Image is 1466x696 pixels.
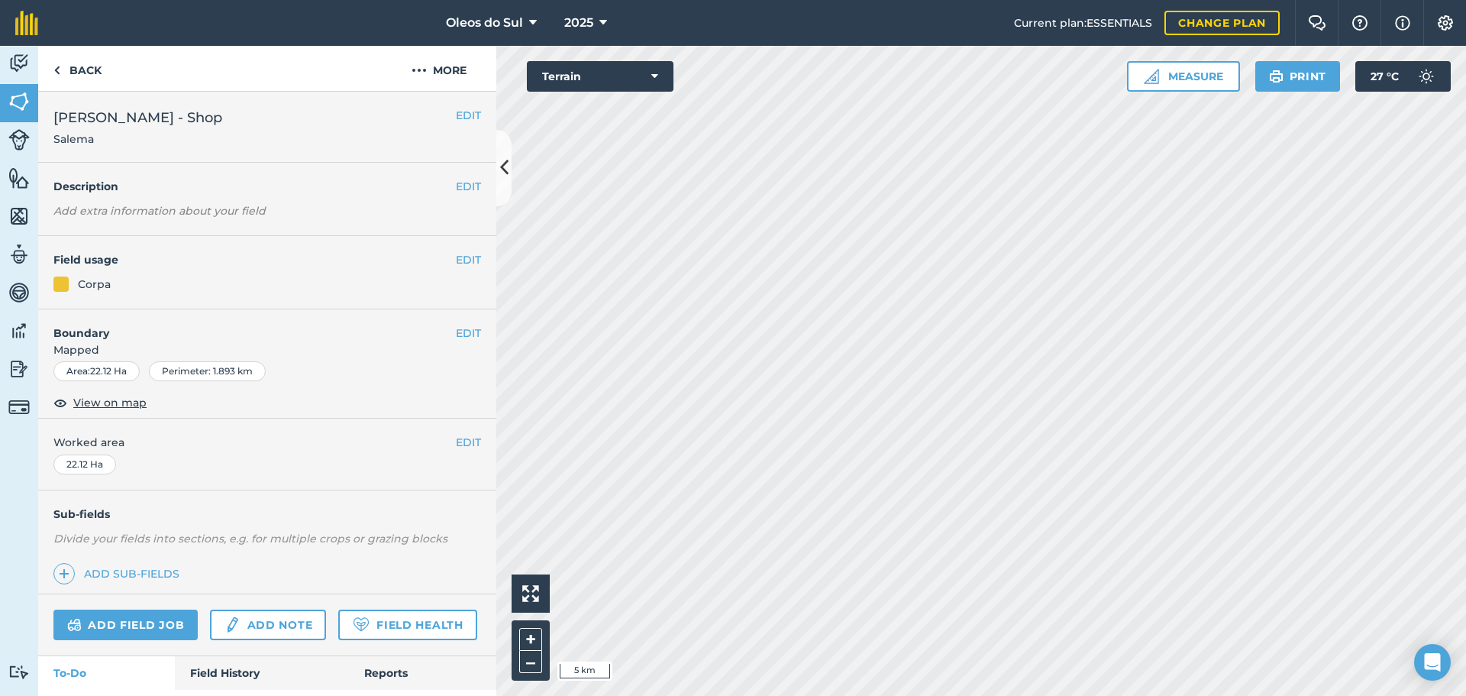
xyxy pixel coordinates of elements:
[8,167,30,189] img: svg+xml;base64,PHN2ZyB4bWxucz0iaHR0cDovL3d3dy53My5vcmcvMjAwMC9zdmciIHdpZHRoPSI1NiIgaGVpZ2h0PSI2MC...
[53,61,60,79] img: svg+xml;base64,PHN2ZyB4bWxucz0iaHR0cDovL3d3dy53My5vcmcvMjAwMC9zdmciIHdpZHRoPSI5IiBoZWlnaHQ9IjI0Ii...
[8,358,30,380] img: svg+xml;base64,PD94bWwgdmVyc2lvbj0iMS4wIiBlbmNvZGluZz0idXRmLTgiPz4KPCEtLSBHZW5lcmF0b3I6IEFkb2JlIE...
[1351,15,1369,31] img: A question mark icon
[53,107,222,128] span: [PERSON_NAME] - Shop
[73,394,147,411] span: View on map
[38,506,496,523] h4: Sub-fields
[53,361,140,381] div: Area : 22.12 Ha
[1414,644,1451,681] div: Open Intercom Messenger
[1144,69,1159,84] img: Ruler icon
[349,656,496,690] a: Reports
[1411,61,1442,92] img: svg+xml;base64,PD94bWwgdmVyc2lvbj0iMS4wIiBlbmNvZGluZz0idXRmLTgiPz4KPCEtLSBHZW5lcmF0b3I6IEFkb2JlIE...
[1308,15,1326,31] img: Two speech bubbles overlapping with the left bubble in the forefront
[53,455,116,474] div: 22.12 Ha
[1164,11,1280,35] a: Change plan
[53,393,147,412] button: View on map
[456,107,481,124] button: EDIT
[210,610,326,640] a: Add note
[53,131,222,147] span: Salema
[338,610,476,640] a: Field Health
[149,361,266,381] div: Perimeter : 1.893 km
[38,656,175,690] a: To-Do
[53,251,456,268] h4: Field usage
[8,129,30,151] img: svg+xml;base64,PD94bWwgdmVyc2lvbj0iMS4wIiBlbmNvZGluZz0idXRmLTgiPz4KPCEtLSBHZW5lcmF0b3I6IEFkb2JlIE...
[38,342,496,358] span: Mapped
[1371,61,1399,92] span: 27 ° C
[53,610,198,640] a: Add field job
[59,565,69,583] img: svg+xml;base64,PHN2ZyB4bWxucz0iaHR0cDovL3d3dy53My5vcmcvMjAwMC9zdmciIHdpZHRoPSIxNCIgaGVpZ2h0PSIyNC...
[456,178,481,195] button: EDIT
[8,665,30,679] img: svg+xml;base64,PD94bWwgdmVyc2lvbj0iMS4wIiBlbmNvZGluZz0idXRmLTgiPz4KPCEtLSBHZW5lcmF0b3I6IEFkb2JlIE...
[175,656,348,690] a: Field History
[8,397,30,418] img: svg+xml;base64,PD94bWwgdmVyc2lvbj0iMS4wIiBlbmNvZGluZz0idXRmLTgiPz4KPCEtLSBHZW5lcmF0b3I6IEFkb2JlIE...
[78,276,111,293] div: Corpa
[8,52,30,75] img: svg+xml;base64,PD94bWwgdmVyc2lvbj0iMS4wIiBlbmNvZGluZz0idXRmLTgiPz4KPCEtLSBHZW5lcmF0b3I6IEFkb2JlIE...
[1255,61,1341,92] button: Print
[224,616,241,634] img: svg+xml;base64,PD94bWwgdmVyc2lvbj0iMS4wIiBlbmNvZGluZz0idXRmLTgiPz4KPCEtLSBHZW5lcmF0b3I6IEFkb2JlIE...
[456,434,481,451] button: EDIT
[1436,15,1455,31] img: A cog icon
[1355,61,1451,92] button: 27 °C
[564,14,593,32] span: 2025
[38,46,117,91] a: Back
[1269,67,1284,86] img: svg+xml;base64,PHN2ZyB4bWxucz0iaHR0cDovL3d3dy53My5vcmcvMjAwMC9zdmciIHdpZHRoPSIxOSIgaGVpZ2h0PSIyNC...
[8,90,30,113] img: svg+xml;base64,PHN2ZyB4bWxucz0iaHR0cDovL3d3dy53My5vcmcvMjAwMC9zdmciIHdpZHRoPSI1NiIgaGVpZ2h0PSI2MC...
[1395,14,1410,32] img: svg+xml;base64,PHN2ZyB4bWxucz0iaHR0cDovL3d3dy53My5vcmcvMjAwMC9zdmciIHdpZHRoPSIxNyIgaGVpZ2h0PSIxNy...
[53,204,266,218] em: Add extra information about your field
[53,434,481,451] span: Worked area
[53,178,481,195] h4: Description
[53,393,67,412] img: svg+xml;base64,PHN2ZyB4bWxucz0iaHR0cDovL3d3dy53My5vcmcvMjAwMC9zdmciIHdpZHRoPSIxOCIgaGVpZ2h0PSIyNC...
[8,243,30,266] img: svg+xml;base64,PD94bWwgdmVyc2lvbj0iMS4wIiBlbmNvZGluZz0idXRmLTgiPz4KPCEtLSBHZW5lcmF0b3I6IEFkb2JlIE...
[1127,61,1240,92] button: Measure
[8,281,30,304] img: svg+xml;base64,PD94bWwgdmVyc2lvbj0iMS4wIiBlbmNvZGluZz0idXRmLTgiPz4KPCEtLSBHZW5lcmF0b3I6IEFkb2JlIE...
[8,319,30,342] img: svg+xml;base64,PD94bWwgdmVyc2lvbj0iMS4wIiBlbmNvZGluZz0idXRmLTgiPz4KPCEtLSBHZW5lcmF0b3I6IEFkb2JlIE...
[8,205,30,228] img: svg+xml;base64,PHN2ZyB4bWxucz0iaHR0cDovL3d3dy53My5vcmcvMjAwMC9zdmciIHdpZHRoPSI1NiIgaGVpZ2h0PSI2MC...
[53,532,447,545] em: Divide your fields into sections, e.g. for multiple crops or grazing blocks
[1014,15,1152,31] span: Current plan : ESSENTIALS
[67,616,82,634] img: svg+xml;base64,PD94bWwgdmVyc2lvbj0iMS4wIiBlbmNvZGluZz0idXRmLTgiPz4KPCEtLSBHZW5lcmF0b3I6IEFkb2JlIE...
[382,46,496,91] button: More
[519,651,542,673] button: –
[527,61,673,92] button: Terrain
[522,585,539,602] img: Four arrows, one pointing top left, one top right, one bottom right and the last bottom left
[15,11,38,35] img: fieldmargin Logo
[456,251,481,268] button: EDIT
[53,563,186,584] a: Add sub-fields
[519,628,542,651] button: +
[456,325,481,342] button: EDIT
[412,61,427,79] img: svg+xml;base64,PHN2ZyB4bWxucz0iaHR0cDovL3d3dy53My5vcmcvMjAwMC9zdmciIHdpZHRoPSIyMCIgaGVpZ2h0PSIyNC...
[38,309,456,342] h4: Boundary
[446,14,523,32] span: Oleos do Sul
